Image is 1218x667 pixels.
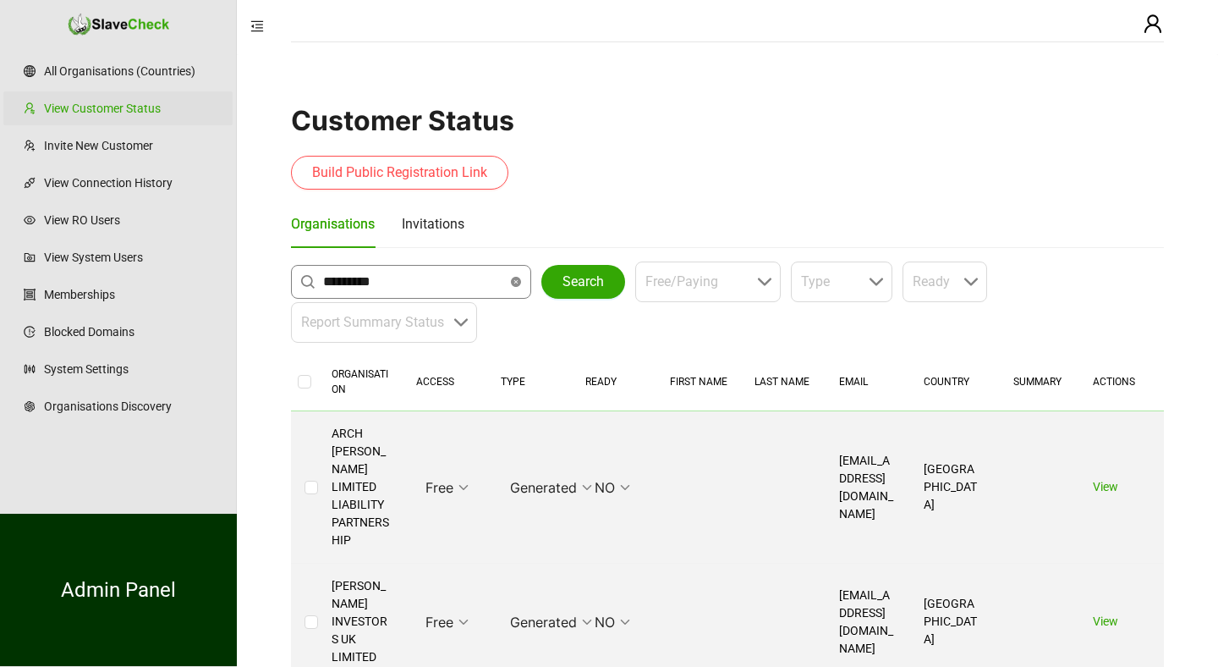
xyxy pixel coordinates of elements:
[44,129,219,163] a: Invite New Customer
[44,240,219,274] a: View System Users
[44,91,219,125] a: View Customer Status
[402,213,464,234] div: Invitations
[44,315,219,349] a: Blocked Domains
[44,278,219,311] a: Memberships
[44,54,219,88] a: All Organisations (Countries)
[425,475,469,500] span: Free
[511,277,521,287] span: close-circle
[511,274,521,289] span: close-circle
[403,353,487,411] th: ACCESS
[741,353,826,411] th: LAST NAME
[291,104,1164,137] h1: Customer Status
[291,156,508,190] button: Build Public Registration Link
[510,609,592,635] span: Generated
[826,353,910,411] th: EMAIL
[1143,14,1163,34] span: user
[595,475,630,500] span: NO
[595,609,630,635] span: NO
[44,352,219,386] a: System Settings
[312,163,487,183] span: Build Public Registration Link
[656,353,741,411] th: FIRST NAME
[1079,353,1164,411] th: ACTIONS
[572,353,656,411] th: READY
[318,411,403,564] td: ARCH [PERSON_NAME] LIMITED LIABILITY PARTNERSHIP
[1093,615,1118,628] a: View
[318,353,403,411] th: ORGANISATION
[995,353,1079,411] th: SUMMARY
[291,213,375,234] div: Organisations
[910,411,995,564] td: [GEOGRAPHIC_DATA]
[510,475,592,500] span: Generated
[826,411,910,564] td: [EMAIL_ADDRESS][DOMAIN_NAME]
[250,19,264,33] span: menu-fold
[44,166,219,200] a: View Connection History
[910,353,995,411] th: COUNTRY
[541,265,625,299] button: Search
[562,272,604,292] span: Search
[1093,480,1118,493] a: View
[44,203,219,237] a: View RO Users
[425,609,469,635] span: Free
[487,353,572,411] th: TYPE
[44,389,219,423] a: Organisations Discovery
